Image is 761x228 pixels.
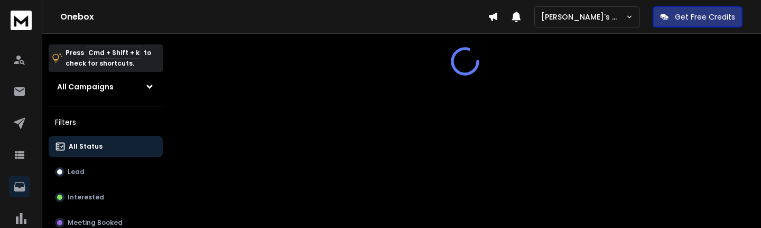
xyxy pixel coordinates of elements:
button: All Campaigns [49,76,163,97]
button: Interested [49,187,163,208]
img: logo [11,11,32,30]
button: Lead [49,161,163,183]
button: Get Free Credits [653,6,743,28]
p: Press to check for shortcuts. [66,48,151,69]
h3: Filters [49,115,163,130]
p: [PERSON_NAME]'s Workspace [541,12,626,22]
p: Meeting Booked [68,218,123,227]
p: All Status [69,142,103,151]
p: Lead [68,168,85,176]
h1: Onebox [60,11,488,23]
p: Get Free Credits [675,12,735,22]
h1: All Campaigns [57,81,114,92]
p: Interested [68,193,104,202]
button: All Status [49,136,163,157]
span: Cmd + Shift + k [87,47,141,59]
